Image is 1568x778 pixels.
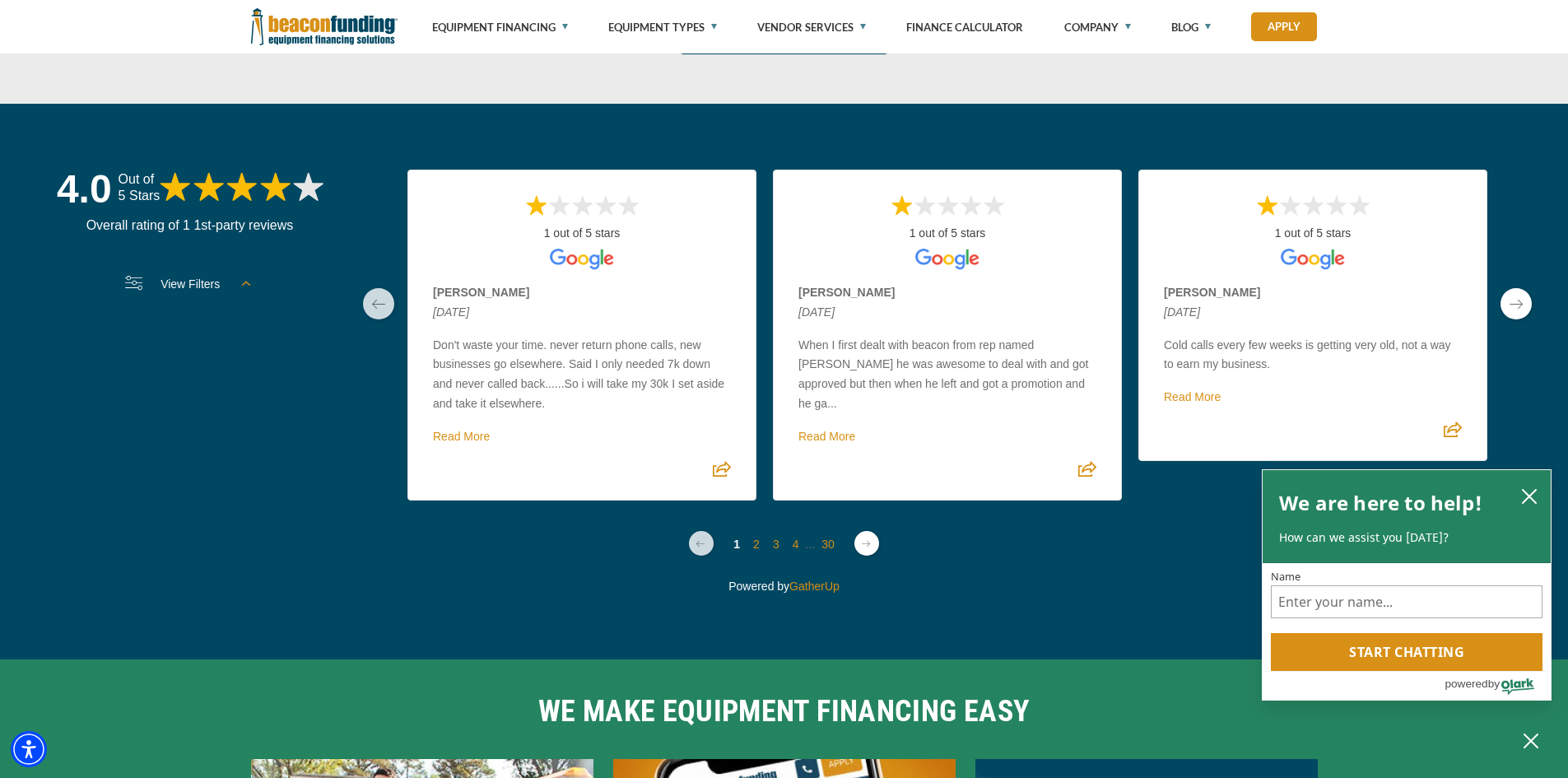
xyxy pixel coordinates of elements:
[41,216,338,235] div: Overall rating of 1 1st-party reviews
[1279,529,1534,546] p: How can we assist you [DATE]?
[798,336,1096,414] p: When I first dealt with beacon from rep named [PERSON_NAME] he was awesome to deal with and got a...
[821,538,835,551] a: Change page to 30
[733,538,740,551] a: Change page to 1
[1281,249,1344,270] img: google
[1445,673,1487,694] span: powered
[773,538,779,551] a: Change page to 3
[713,468,731,481] a: Share review
[119,189,161,203] span: 5 Stars
[1164,303,1462,323] span: [DATE]
[119,173,161,186] span: Out of
[798,303,1096,323] span: [DATE]
[1488,673,1500,694] span: by
[1501,288,1532,319] a: next page
[1164,283,1462,303] span: [PERSON_NAME]
[433,224,731,244] div: 1 out of 5 stars
[550,249,613,270] img: google
[1078,468,1096,481] a: Share review
[1164,224,1462,244] div: 1 out of 5 stars
[363,288,394,319] a: previous page
[41,580,1527,592] p: Powered by
[433,283,731,303] span: [PERSON_NAME]
[57,170,119,209] div: 4.0
[433,430,490,443] a: Read More
[1164,336,1462,375] p: Cold calls every few weeks is getting very old, not a way to earn my business.
[1271,633,1542,671] button: Start chatting
[1445,672,1551,700] a: Powered by Olark
[1271,585,1542,618] input: Name
[1279,487,1482,519] h2: We are here to help!
[854,531,879,556] a: Next page
[805,538,815,551] span: ...
[798,283,1096,303] span: [PERSON_NAME]
[1510,716,1552,766] button: Close Chatbox
[1516,484,1542,507] button: close chatbox
[1444,428,1462,441] a: Share review
[753,538,760,551] a: Change page to 2
[433,336,731,414] p: Don't waste your time. never return phone calls, new businesses go elsewhere. Said I only needed ...
[793,538,799,551] a: Change page to 4
[433,303,731,323] span: [DATE]
[11,731,47,767] div: Accessibility Menu
[251,692,1318,730] h2: WE MAKE EQUIPMENT FINANCING EASY
[798,224,1096,244] div: 1 out of 5 stars
[689,531,714,556] a: Previous page
[1164,390,1221,403] a: Read More
[789,580,840,593] a: GatherUp
[41,265,338,303] a: View Filters
[798,430,855,443] a: Read More
[1262,469,1552,701] div: olark chatbox
[1251,12,1317,41] a: Apply
[1271,571,1542,582] label: Name
[915,249,979,270] img: google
